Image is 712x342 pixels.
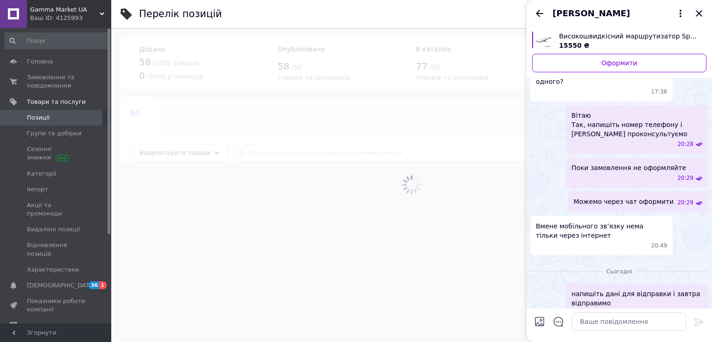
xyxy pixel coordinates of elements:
[27,322,51,330] span: Відгуки
[572,163,686,172] span: Поки замовлення не оформляйте
[99,281,107,289] span: 1
[5,32,109,49] input: Пошук
[553,316,565,328] button: Відкрити шаблони відповідей
[30,6,100,14] span: Gamma Market UA
[651,242,667,250] span: 20:49 11.10.2025
[677,174,693,182] span: 20:29 11.10.2025
[553,7,630,19] span: [PERSON_NAME]
[572,111,703,139] span: Вітаю Так, напишіть номер телефону і [PERSON_NAME] проконсультуємо
[532,32,706,50] a: Переглянути товар
[536,222,667,240] span: Вмене мобільного звʼязку нема тільки через інтернет
[27,73,86,90] span: Замовлення та повідомлення
[693,8,705,19] button: Закрити
[30,14,111,22] div: Ваш ID: 4125993
[27,201,86,218] span: Акції та промокоди
[651,88,667,96] span: 17:38 11.10.2025
[27,225,80,234] span: Видалені позиції
[553,7,686,19] button: [PERSON_NAME]
[89,281,99,289] span: 36
[530,266,708,276] div: 12.10.2025
[532,54,706,72] a: Оформити
[27,98,86,106] span: Товари та послуги
[27,114,50,122] span: Позиції
[559,42,590,49] span: 15550 ₴
[27,170,56,178] span: Категорії
[27,266,79,274] span: Характеристики
[534,8,545,19] button: Назад
[603,268,636,276] span: Сьогодні
[535,32,552,48] img: 6804976793_w640_h640_vysokoskorostnoj-marshrutizator-spacex.jpg
[139,9,222,19] div: Перелік позицій
[27,281,95,290] span: [DEMOGRAPHIC_DATA]
[573,197,674,207] span: Можемо через чат оформити
[27,297,86,314] span: Показники роботи компанії
[559,32,699,41] span: Високошвидкісний маршрутизатор SpaceX Starlink Mini Kit 2025, Супутникова система [GEOGRAPHIC_DAT...
[27,145,86,162] span: Сезонні знижки
[677,140,693,148] span: 20:28 11.10.2025
[27,129,82,138] span: Групи та добірки
[572,289,703,308] span: напишіть дані для відправки і завтра відправимо
[677,199,693,207] span: 20:29 11.10.2025
[27,185,48,194] span: Імпорт
[27,241,86,258] span: Відновлення позицій
[27,57,53,66] span: Головна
